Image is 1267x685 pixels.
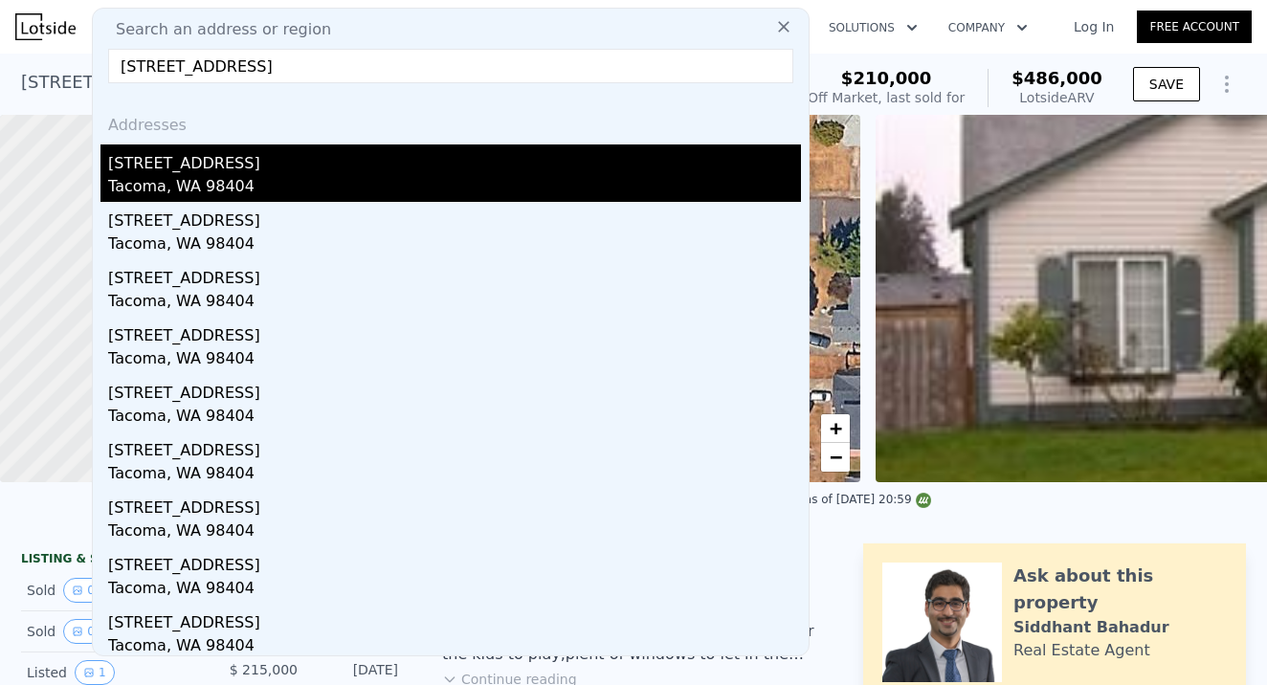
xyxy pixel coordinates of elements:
[821,443,850,472] a: Zoom out
[108,175,801,202] div: Tacoma, WA 98404
[63,619,103,644] button: View historical data
[108,144,801,175] div: [STREET_ADDRESS]
[63,578,103,603] button: View historical data
[808,88,965,107] div: Off Market, last sold for
[108,232,801,259] div: Tacoma, WA 98404
[108,519,801,546] div: Tacoma, WA 98404
[100,18,331,41] span: Search an address or region
[21,69,390,96] div: [STREET_ADDRESS] , Spanaway , WA 98387
[1011,68,1102,88] span: $486,000
[841,68,932,88] span: $210,000
[1208,65,1246,103] button: Show Options
[1013,563,1227,616] div: Ask about this property
[108,259,801,290] div: [STREET_ADDRESS]
[1133,67,1200,101] button: SAVE
[108,347,801,374] div: Tacoma, WA 98404
[100,99,801,144] div: Addresses
[27,660,197,685] div: Listed
[1013,616,1169,639] div: Siddhant Bahadur
[108,374,801,405] div: [STREET_ADDRESS]
[1013,639,1150,662] div: Real Estate Agent
[1051,17,1137,36] a: Log In
[15,13,76,40] img: Lotside
[108,431,801,462] div: [STREET_ADDRESS]
[108,489,801,519] div: [STREET_ADDRESS]
[21,551,404,570] div: LISTING & SALE HISTORY
[108,462,801,489] div: Tacoma, WA 98404
[108,634,801,661] div: Tacoma, WA 98404
[916,493,931,508] img: NWMLS Logo
[27,578,197,603] div: Sold
[821,414,850,443] a: Zoom in
[108,577,801,604] div: Tacoma, WA 98404
[933,11,1043,45] button: Company
[813,11,933,45] button: Solutions
[1137,11,1252,43] a: Free Account
[108,405,801,431] div: Tacoma, WA 98404
[75,660,115,685] button: View historical data
[830,445,842,469] span: −
[108,317,801,347] div: [STREET_ADDRESS]
[27,619,197,644] div: Sold
[830,416,842,440] span: +
[313,660,398,685] div: [DATE]
[108,49,793,83] input: Enter an address, city, region, neighborhood or zip code
[108,546,801,577] div: [STREET_ADDRESS]
[108,290,801,317] div: Tacoma, WA 98404
[108,604,801,634] div: [STREET_ADDRESS]
[230,662,298,677] span: $ 215,000
[108,202,801,232] div: [STREET_ADDRESS]
[1011,88,1102,107] div: Lotside ARV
